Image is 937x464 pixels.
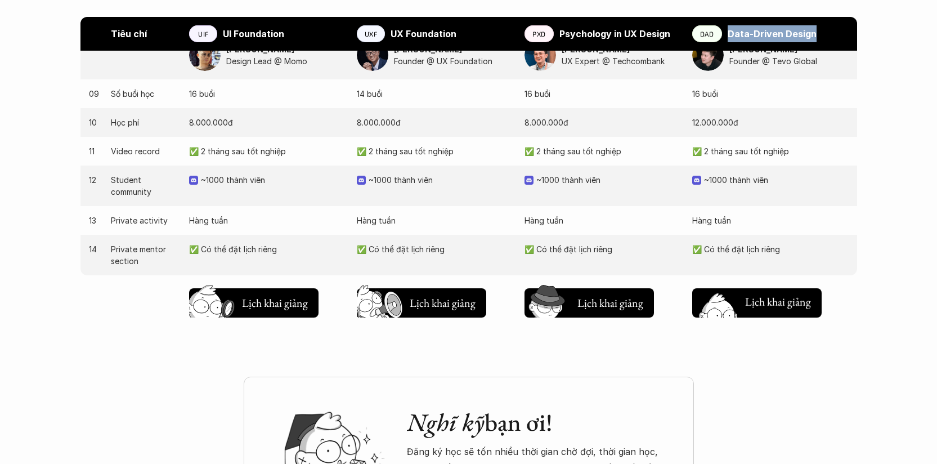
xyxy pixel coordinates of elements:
strong: Data-Driven Design [728,28,817,39]
p: 8.000.000đ [524,117,681,128]
p: ✅ 2 tháng sau tốt nghiệp [189,145,346,157]
p: 16 buổi [692,88,849,100]
p: 14 [89,243,100,255]
p: Design Lead @ Momo [226,55,346,67]
p: 11 [89,145,100,157]
h5: Lịch khai giảng [577,295,643,311]
button: Lịch khai giảng [524,288,654,318]
p: Số buổi học [111,88,178,100]
p: Private activity [111,215,178,226]
p: Video record [111,145,178,157]
p: ✅ Có thể đặt lịch riêng [357,243,513,255]
p: ✅ Có thể đặt lịch riêng [524,243,681,255]
p: Student community [111,174,178,198]
button: Lịch khai giảng [692,288,822,318]
p: Học phí [111,117,178,128]
p: Hàng tuần [524,215,681,226]
p: UIF [198,30,209,38]
p: ✅ 2 tháng sau tốt nghiệp [692,145,849,157]
a: Lịch khai giảng [357,284,486,318]
strong: UX Foundation [391,28,456,39]
a: Lịch khai giảng [189,284,319,318]
strong: UI Foundation [223,28,284,39]
p: Hàng tuần [189,215,346,226]
button: Lịch khai giảng [357,288,486,318]
button: Lịch khai giảng [189,288,319,318]
p: 12 [89,174,100,186]
strong: Psychology in UX Design [559,28,670,39]
em: Nghĩ kỹ [407,406,485,438]
p: ✅ Có thể đặt lịch riêng [189,243,346,255]
h5: Lịch khai giảng [745,294,811,310]
a: Lịch khai giảng [692,284,822,318]
p: UXF [365,30,378,38]
p: ~1000 thành viên [704,174,849,186]
p: Founder @ Tevo Global [729,55,849,67]
h5: Lịch khai giảng [410,295,476,311]
p: ~1000 thành viên [536,174,681,186]
p: 16 buổi [524,88,681,100]
p: 14 buổi [357,88,513,100]
p: 8.000.000đ [357,117,513,128]
p: 13 [89,215,100,226]
p: Hàng tuần [357,215,513,226]
p: 16 buổi [189,88,346,100]
p: 8.000.000đ [189,117,346,128]
p: 09 [89,88,100,100]
p: ✅ 2 tháng sau tốt nghiệp [357,145,513,157]
p: Founder @ UX Foundation [394,55,513,67]
p: Private mentor section [111,243,178,267]
p: ~1000 thành viên [201,174,346,186]
p: ~1000 thành viên [369,174,513,186]
p: 12.000.000đ [692,117,849,128]
p: ✅ Có thể đặt lịch riêng [692,243,849,255]
p: PXD [532,30,546,38]
strong: Tiêu chí [111,28,147,39]
p: 10 [89,117,100,128]
p: ✅ 2 tháng sau tốt nghiệp [524,145,681,157]
p: UX Expert @ Techcombank [562,55,681,67]
h5: Lịch khai giảng [242,295,308,311]
a: Lịch khai giảng [524,284,654,318]
h2: bạn ơi! [407,408,671,438]
p: Hàng tuần [692,215,849,226]
p: DAD [700,30,714,38]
